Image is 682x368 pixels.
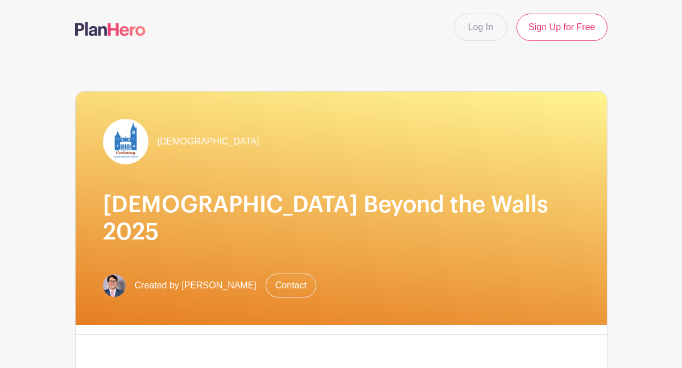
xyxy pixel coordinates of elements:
[158,135,259,148] span: [DEMOGRAPHIC_DATA]
[103,119,148,164] img: CUMC%20DRAFT%20LOGO.png
[135,279,257,292] span: Created by [PERSON_NAME]
[103,274,126,297] img: T.%20Moore%20Headshot%202024.jpg
[516,14,607,41] a: Sign Up for Free
[75,22,146,36] img: logo-507f7623f17ff9eddc593b1ce0a138ce2505c220e1c5a4e2b4648c50719b7d32.svg
[454,14,507,41] a: Log In
[266,274,316,297] a: Contact
[103,192,580,246] h1: [DEMOGRAPHIC_DATA] Beyond the Walls 2025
